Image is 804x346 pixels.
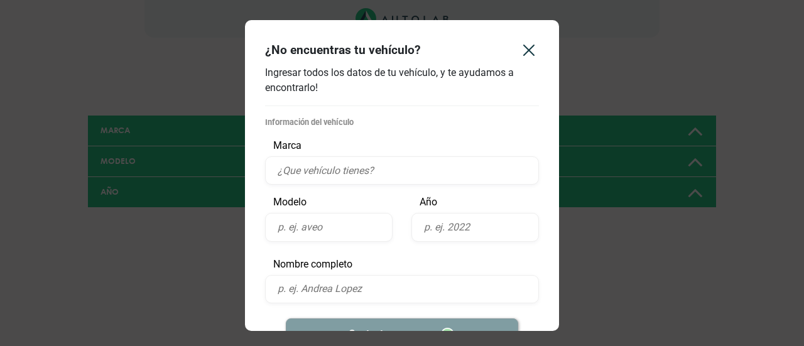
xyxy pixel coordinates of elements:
[411,213,539,241] input: p. ej. 2022
[265,43,421,57] h4: ¿No encuentras tu vehículo?
[265,213,393,241] input: p. ej. aveo
[509,30,549,70] button: Close
[265,195,393,210] p: Modelo
[265,138,539,153] p: Marca
[265,156,539,185] input: ¿Que vehículo tienes?
[265,116,539,128] p: Información del vehículo
[265,275,539,303] input: p. ej. Andrea Lopez
[265,65,539,95] p: Ingresar todos los datos de tu vehículo, y te ayudamos a encontrarlo!
[265,257,539,272] p: Nombre completo
[411,195,539,210] p: Año
[440,327,455,342] img: Whatsapp icon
